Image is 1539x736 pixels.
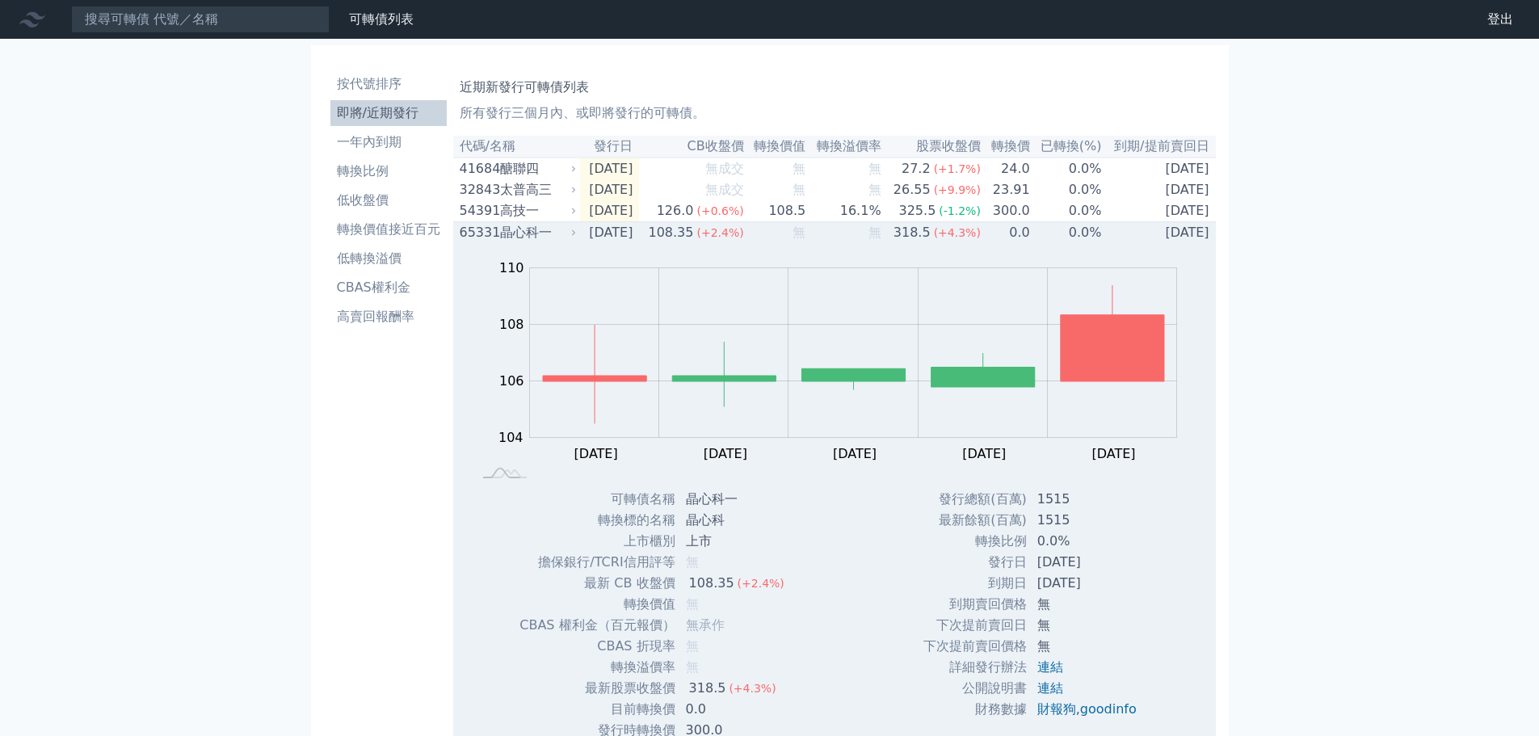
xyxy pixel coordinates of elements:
td: 可轉債名稱 [519,489,675,510]
span: 無 [686,659,699,675]
div: 41684 [460,159,496,179]
span: 無成交 [705,182,744,197]
div: 318.5 [686,679,730,698]
li: 低轉換溢價 [330,249,447,268]
tspan: 110 [499,260,524,275]
td: 晶心科一 [676,489,797,510]
a: 低轉換溢價 [330,246,447,271]
td: [DATE] [580,222,640,244]
input: 搜尋可轉債 代號／名稱 [71,6,330,33]
td: [DATE] [1103,222,1216,244]
tspan: 106 [499,373,524,389]
td: 最新股票收盤價 [519,678,675,699]
th: 已轉換(%) [1031,136,1103,158]
span: 無 [686,596,699,612]
li: 低收盤價 [330,191,447,210]
span: 無 [868,225,881,240]
td: 0.0 [982,222,1031,244]
h1: 近期新發行可轉債列表 [460,78,1209,97]
a: 一年內到期 [330,129,447,155]
td: 下次提前賣回價格 [923,636,1028,657]
span: (+2.4%) [738,577,784,590]
span: 無 [868,161,881,176]
th: CB收盤價 [639,136,744,158]
td: 轉換溢價率 [519,657,675,678]
span: (+4.3%) [729,682,776,695]
td: 目前轉換價 [519,699,675,720]
td: 無 [1028,594,1150,615]
td: 0.0% [1031,179,1103,200]
td: [DATE] [580,158,640,179]
a: 高賣回報酬率 [330,304,447,330]
td: 0.0 [676,699,797,720]
li: 按代號排序 [330,74,447,94]
td: 23.91 [982,179,1031,200]
a: 即將/近期發行 [330,100,447,126]
a: 登出 [1474,6,1526,32]
div: 高技一 [500,201,574,221]
td: 財務數據 [923,699,1028,720]
td: [DATE] [1028,573,1150,594]
a: 連結 [1037,680,1063,696]
th: 轉換價 [982,136,1031,158]
td: [DATE] [1103,179,1216,200]
span: 無 [793,225,805,240]
td: 晶心科 [676,510,797,531]
li: 一年內到期 [330,132,447,152]
tspan: [DATE] [1091,446,1135,461]
a: goodinfo [1080,701,1137,717]
td: CBAS 權利金（百元報價） [519,615,675,636]
td: 1515 [1028,489,1150,510]
td: 到期賣回價格 [923,594,1028,615]
td: 0.0% [1031,158,1103,179]
td: 300.0 [982,200,1031,222]
span: (+4.3%) [934,226,981,239]
p: 所有發行三個月內、或即將發行的可轉債。 [460,103,1209,123]
td: 擔保銀行/TCRI信用評等 [519,552,675,573]
td: 108.5 [745,200,807,222]
td: 詳細發行辦法 [923,657,1028,678]
td: 上市櫃別 [519,531,675,552]
a: 按代號排序 [330,71,447,97]
tspan: 108 [499,317,524,332]
div: 32843 [460,180,496,200]
div: 65331 [460,223,496,242]
td: 轉換比例 [923,531,1028,552]
tspan: 104 [498,430,524,445]
td: , [1028,699,1150,720]
td: [DATE] [1028,552,1150,573]
div: 27.2 [898,159,934,179]
span: (-1.2%) [939,204,981,217]
div: 54391 [460,201,496,221]
a: 低收盤價 [330,187,447,213]
div: 晶心科一 [500,223,574,242]
td: 公開說明書 [923,678,1028,699]
th: 到期/提前賣回日 [1103,136,1216,158]
div: 108.35 [645,223,696,242]
tspan: [DATE] [962,446,1006,461]
th: 代碼/名稱 [453,136,580,158]
td: [DATE] [580,200,640,222]
td: 發行日 [923,552,1028,573]
a: 可轉債列表 [349,11,414,27]
li: 轉換比例 [330,162,447,181]
tspan: [DATE] [833,446,877,461]
li: 高賣回報酬率 [330,307,447,326]
td: [DATE] [1103,200,1216,222]
li: 即將/近期發行 [330,103,447,123]
span: 無成交 [705,161,744,176]
span: 無 [868,182,881,197]
span: 無 [686,554,699,570]
td: 發行總額(百萬) [923,489,1028,510]
tspan: [DATE] [704,446,747,461]
li: 轉換價值接近百元 [330,220,447,239]
td: 轉換標的名稱 [519,510,675,531]
div: 26.55 [890,180,934,200]
th: 發行日 [580,136,640,158]
td: 無 [1028,636,1150,657]
td: 16.1% [806,200,881,222]
td: 最新餘額(百萬) [923,510,1028,531]
th: 股票收盤價 [882,136,982,158]
a: CBAS權利金 [330,275,447,301]
span: (+9.9%) [934,183,981,196]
